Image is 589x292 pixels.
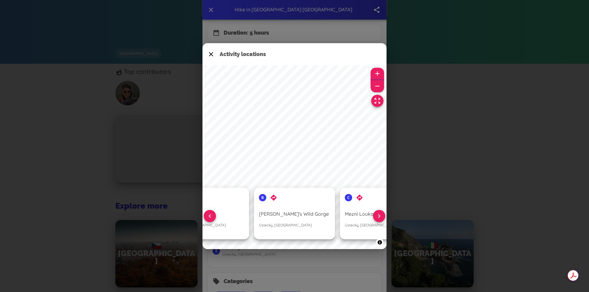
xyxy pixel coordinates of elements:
span: Ústecký, [GEOGRAPHIC_DATA] [345,222,398,227]
span: Mezní Louka [345,211,374,217]
span: Ústecký, [GEOGRAPHIC_DATA] [259,222,312,227]
text: c [347,195,350,200]
span: directions [270,194,277,201]
span: Toggle attribution [378,239,382,246]
span: directions [356,194,363,201]
button: Toggle attribution [376,239,383,246]
text: b [261,195,264,200]
h6: Activity locations [220,51,387,57]
canvas: Map [202,65,387,249]
span: [PERSON_NAME]'s Wild Gorge [259,211,329,217]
